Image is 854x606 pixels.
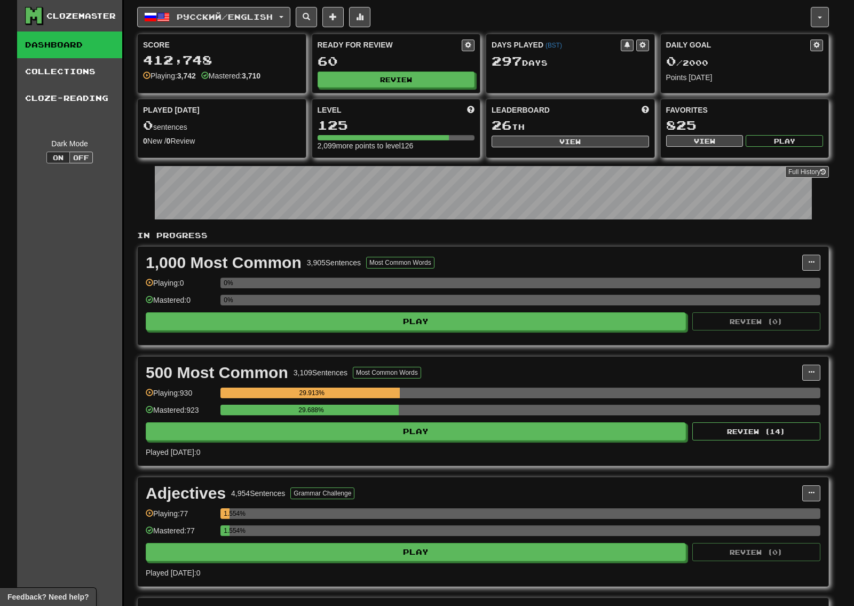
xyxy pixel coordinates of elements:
span: This week in points, UTC [642,105,649,115]
button: View [492,136,649,147]
a: Collections [17,58,122,85]
div: 3,109 Sentences [294,367,347,378]
button: Most Common Words [353,367,421,379]
div: Points [DATE] [666,72,824,83]
button: Play [746,135,823,147]
div: 29.688% [224,405,398,415]
div: 29.913% [224,388,400,398]
div: Mastered: 923 [146,405,215,422]
button: View [666,135,744,147]
div: 2,099 more points to level 126 [318,140,475,151]
span: Played [DATE]: 0 [146,569,200,577]
strong: 0 [143,137,147,145]
button: Review (14) [692,422,820,440]
div: Ready for Review [318,40,462,50]
div: 4,954 Sentences [231,488,285,499]
div: Daily Goal [666,40,811,51]
button: Play [146,422,686,440]
div: 500 Most Common [146,365,288,381]
button: Review (0) [692,312,820,330]
div: Playing: 77 [146,508,215,526]
a: Dashboard [17,32,122,58]
div: Favorites [666,105,824,115]
div: sentences [143,119,301,132]
div: 125 [318,119,475,132]
div: 60 [318,54,475,68]
button: Русский/English [137,7,290,27]
strong: 0 [167,137,171,145]
div: Dark Mode [25,138,114,149]
span: Score more points to level up [467,105,475,115]
div: Playing: [143,70,196,81]
div: 1.554% [224,508,230,519]
div: Mastered: 0 [146,295,215,312]
span: Leaderboard [492,105,550,115]
div: 825 [666,119,824,132]
div: Score [143,40,301,50]
button: Search sentences [296,7,317,27]
div: 1.554% [224,525,230,536]
div: 412,748 [143,53,301,67]
button: Off [69,152,93,163]
div: Clozemaster [46,11,116,21]
div: Days Played [492,40,621,50]
span: 0 [666,53,676,68]
span: 26 [492,117,512,132]
div: th [492,119,649,132]
span: Русский / English [177,12,273,21]
div: 3,905 Sentences [307,257,361,268]
a: (BST) [545,42,562,49]
div: Playing: 0 [146,278,215,295]
span: Played [DATE] [143,105,200,115]
span: Open feedback widget [7,592,89,602]
span: Level [318,105,342,115]
button: Review [318,72,475,88]
button: Most Common Words [366,257,434,269]
a: Cloze-Reading [17,85,122,112]
button: Play [146,312,686,330]
a: Full History [785,166,829,178]
div: Mastered: [201,70,260,81]
span: / 2000 [666,58,708,67]
div: New / Review [143,136,301,146]
button: Add sentence to collection [322,7,344,27]
div: Mastered: 77 [146,525,215,543]
div: Day s [492,54,649,68]
span: 297 [492,53,522,68]
span: Played [DATE]: 0 [146,448,200,457]
span: 0 [143,117,153,132]
div: 1,000 Most Common [146,255,302,271]
button: Review (0) [692,543,820,561]
strong: 3,742 [177,72,196,80]
button: More stats [349,7,370,27]
div: Adjectives [146,485,226,501]
strong: 3,710 [242,72,260,80]
button: Play [146,543,686,561]
button: On [46,152,70,163]
button: Grammar Challenge [290,487,354,499]
div: Playing: 930 [146,388,215,405]
p: In Progress [137,230,829,241]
